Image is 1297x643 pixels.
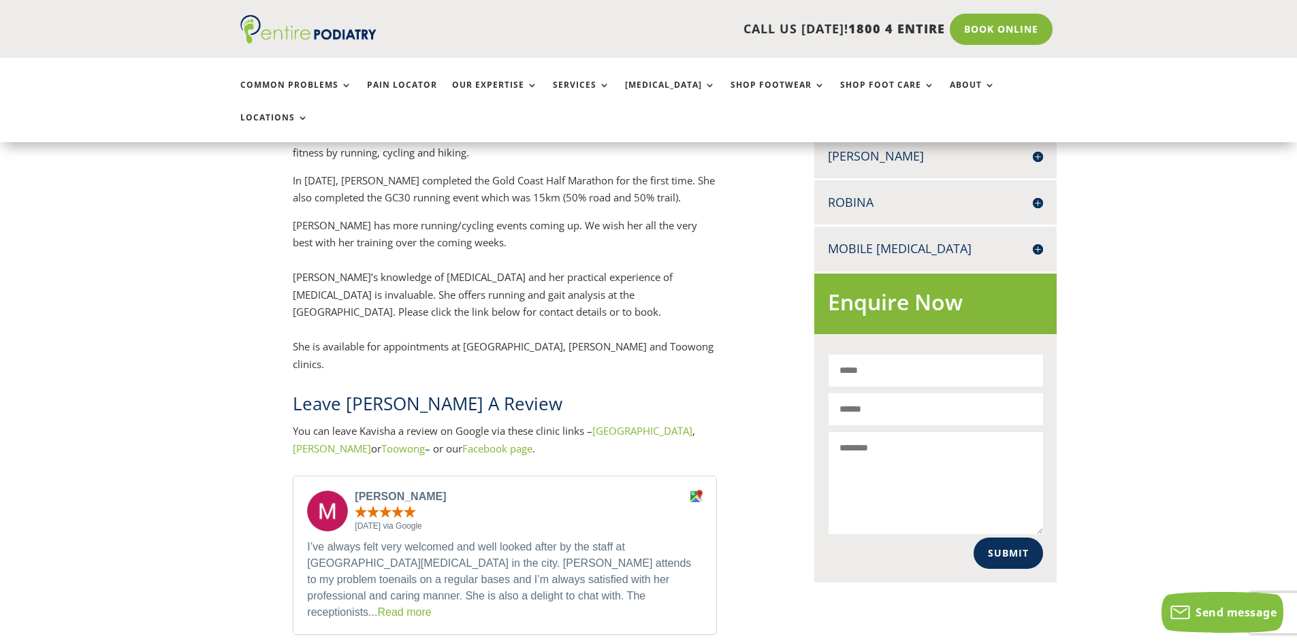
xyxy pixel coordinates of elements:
a: Our Expertise [452,80,538,110]
a: Facebook page [462,442,532,455]
h2: Leave [PERSON_NAME] A Review [293,391,716,423]
p: CALL US [DATE]! [429,20,945,38]
p: Outside of work, [PERSON_NAME] enjoys catching up with friends and maintaining her fitness by run... [293,127,716,172]
a: Entire Podiatry [240,33,377,46]
a: Locations [240,113,308,142]
p: In [DATE], [PERSON_NAME] completed the Gold Coast Half Marathon for the first time. She also comp... [293,172,716,217]
a: About [950,80,995,110]
h4: Mobile [MEDICAL_DATA] [828,240,1043,257]
a: Toowong [381,442,425,455]
a: [GEOGRAPHIC_DATA] [592,424,692,438]
span: 1800 4 ENTIRE [848,20,945,37]
a: Services [553,80,610,110]
a: Book Online [950,14,1053,45]
h3: [PERSON_NAME] [355,490,682,504]
a: [PERSON_NAME] [293,442,371,455]
a: Shop Foot Care [840,80,935,110]
div: She is available for appointments at [GEOGRAPHIC_DATA], [PERSON_NAME] and Toowong clinics. [293,338,716,373]
h4: [PERSON_NAME] [828,148,1043,165]
span: Rated 5 [355,506,416,518]
a: Common Problems [240,80,352,110]
span: [DATE] via Google [355,521,702,532]
h4: Robina [828,194,1043,211]
button: Send message [1162,592,1283,633]
a: Read more [377,606,431,618]
h2: Enquire Now [828,287,1043,325]
span: Send message [1196,605,1277,620]
p: [PERSON_NAME] has more running/cycling events coming up. We wish her all the very best with her t... [293,217,716,252]
button: Submit [974,538,1043,569]
p: I’ve always felt very welcomed and well looked after by the staff at [GEOGRAPHIC_DATA][MEDICAL_DA... [307,539,702,621]
a: Pain Locator [367,80,437,110]
a: Shop Footwear [731,80,825,110]
img: logo (1) [240,15,377,44]
p: You can leave Kavisha a review on Google via these clinic links – , or – or our . [293,423,716,457]
a: [MEDICAL_DATA] [625,80,716,110]
div: [PERSON_NAME]’s knowledge of [MEDICAL_DATA] and her practical experience of [MEDICAL_DATA] is inv... [293,269,716,321]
